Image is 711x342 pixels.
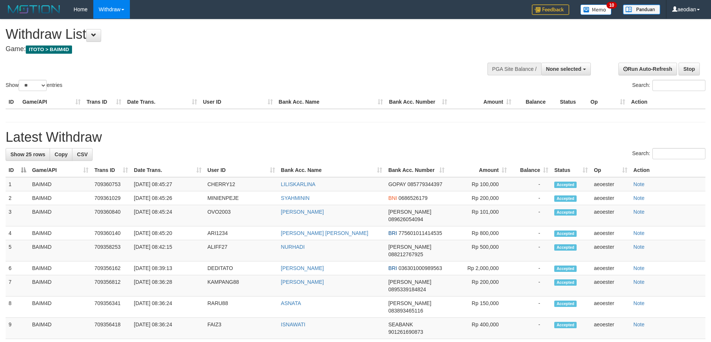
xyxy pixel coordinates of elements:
td: [DATE] 08:36:24 [131,296,205,318]
a: Note [633,195,645,201]
th: Trans ID: activate to sort column ascending [91,163,131,177]
select: Showentries [19,80,47,91]
td: [DATE] 08:39:13 [131,261,205,275]
td: - [510,275,551,296]
td: - [510,177,551,191]
span: Accepted [554,209,577,216]
td: aeoester [591,318,630,339]
span: GOPAY [388,181,406,187]
span: Copy 083893465116 to clipboard [388,308,423,314]
td: MINIENPEJE [205,191,278,205]
td: ARI1234 [205,226,278,240]
th: Bank Acc. Number [386,95,450,109]
span: Copy 089626054094 to clipboard [388,216,423,222]
img: Button%20Memo.svg [580,4,612,15]
a: [PERSON_NAME] [PERSON_NAME] [281,230,368,236]
td: Rp 2,000,000 [448,261,510,275]
td: - [510,191,551,205]
th: Bank Acc. Number: activate to sort column ascending [385,163,448,177]
span: Show 25 rows [10,151,45,157]
td: 8 [6,296,29,318]
td: [DATE] 08:36:28 [131,275,205,296]
span: Accepted [554,322,577,328]
td: BAIM4D [29,205,91,226]
a: [PERSON_NAME] [281,279,324,285]
th: Action [628,95,705,109]
td: Rp 200,000 [448,191,510,205]
a: Note [633,265,645,271]
th: Date Trans. [124,95,200,109]
span: [PERSON_NAME] [388,244,431,250]
td: 709356812 [91,275,131,296]
th: Balance: activate to sort column ascending [510,163,551,177]
a: ISNAWATI [281,321,306,327]
a: SYAHMININ [281,195,310,201]
th: User ID: activate to sort column ascending [205,163,278,177]
a: Note [633,300,645,306]
td: [DATE] 08:42:15 [131,240,205,261]
th: ID [6,95,19,109]
label: Show entries [6,80,62,91]
input: Search: [652,80,705,91]
th: Bank Acc. Name [276,95,386,109]
th: Balance [514,95,557,109]
button: None selected [541,63,591,75]
a: Stop [679,63,700,75]
td: 709356162 [91,261,131,275]
th: Bank Acc. Name: activate to sort column ascending [278,163,386,177]
span: BNI [388,195,397,201]
td: 4 [6,226,29,240]
td: - [510,205,551,226]
td: aeoester [591,205,630,226]
td: 6 [6,261,29,275]
td: aeoester [591,261,630,275]
a: ASNATA [281,300,301,306]
td: Rp 100,000 [448,177,510,191]
span: Accepted [554,301,577,307]
span: Copy 0895339184824 to clipboard [388,286,426,292]
td: ALIFF27 [205,240,278,261]
th: Amount [450,95,514,109]
td: aeoester [591,275,630,296]
td: aeoester [591,177,630,191]
td: aeoester [591,191,630,205]
span: SEABANK [388,321,413,327]
td: aeoester [591,240,630,261]
td: [DATE] 08:45:27 [131,177,205,191]
th: Status: activate to sort column ascending [551,163,591,177]
span: [PERSON_NAME] [388,279,431,285]
span: [PERSON_NAME] [388,300,431,306]
td: BAIM4D [29,177,91,191]
span: Copy 775601011414535 to clipboard [399,230,442,236]
span: Copy 901261690873 to clipboard [388,329,423,335]
td: - [510,240,551,261]
a: [PERSON_NAME] [281,209,324,215]
td: BAIM4D [29,240,91,261]
label: Search: [632,80,705,91]
td: Rp 500,000 [448,240,510,261]
td: 3 [6,205,29,226]
span: Accepted [554,266,577,272]
span: Accepted [554,244,577,251]
th: Status [557,95,587,109]
td: Rp 400,000 [448,318,510,339]
td: BAIM4D [29,296,91,318]
span: None selected [546,66,581,72]
a: Run Auto-Refresh [618,63,677,75]
span: Copy 088212767925 to clipboard [388,251,423,257]
td: [DATE] 08:45:24 [131,205,205,226]
td: 709360753 [91,177,131,191]
td: BAIM4D [29,191,91,205]
td: 709361029 [91,191,131,205]
td: OVO2003 [205,205,278,226]
span: BRI [388,230,397,236]
a: Copy [50,148,72,161]
a: Note [633,279,645,285]
a: Note [633,230,645,236]
td: Rp 800,000 [448,226,510,240]
td: CHERRY12 [205,177,278,191]
span: Accepted [554,279,577,286]
img: Feedback.jpg [532,4,569,15]
h4: Game: [6,46,467,53]
td: Rp 101,000 [448,205,510,226]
